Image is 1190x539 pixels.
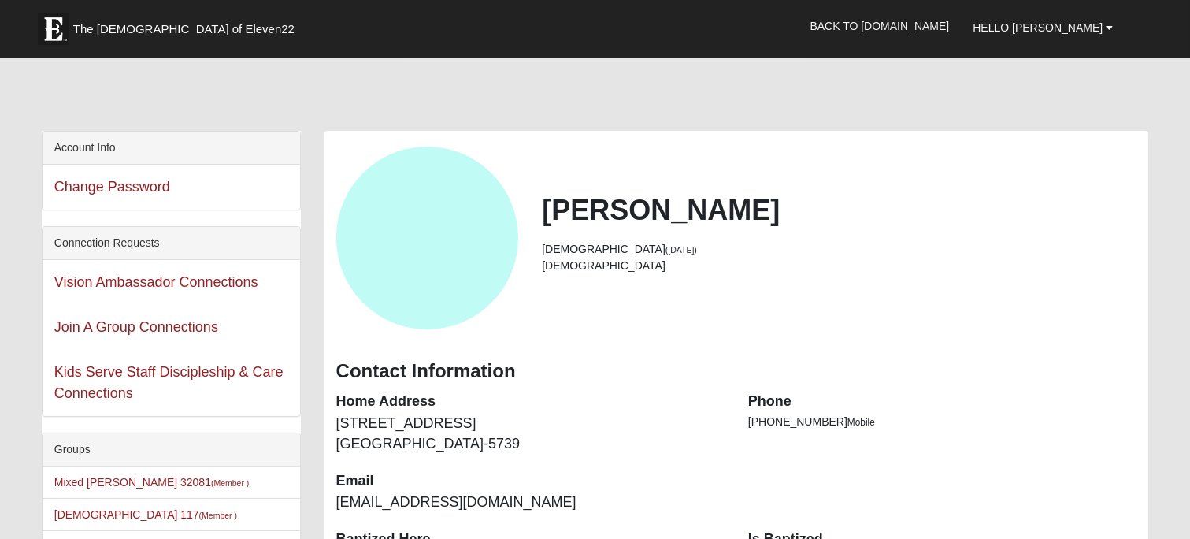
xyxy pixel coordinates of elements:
[54,476,250,489] a: Mixed [PERSON_NAME] 32081(Member )
[336,493,725,513] dd: [EMAIL_ADDRESS][DOMAIN_NAME]
[336,392,725,412] dt: Home Address
[799,6,962,46] a: Back to [DOMAIN_NAME]
[665,245,697,255] small: ([DATE])
[54,364,284,401] a: Kids Serve Staff Discipleship & Care Connections
[199,511,237,520] small: (Member )
[542,193,1136,227] h2: [PERSON_NAME]
[336,471,725,492] dt: Email
[748,392,1136,412] dt: Phone
[336,414,725,454] dd: [STREET_ADDRESS] [GEOGRAPHIC_DATA]-5739
[211,478,249,488] small: (Member )
[54,508,237,521] a: [DEMOGRAPHIC_DATA] 117(Member )
[43,227,300,260] div: Connection Requests
[336,147,519,329] a: View Fullsize Photo
[973,21,1103,34] span: Hello [PERSON_NAME]
[43,433,300,467] div: Groups
[542,241,1136,258] li: [DEMOGRAPHIC_DATA]
[73,21,295,37] span: The [DEMOGRAPHIC_DATA] of Eleven22
[336,360,1137,383] h3: Contact Information
[54,274,258,290] a: Vision Ambassador Connections
[43,132,300,165] div: Account Info
[30,6,345,45] a: The [DEMOGRAPHIC_DATA] of Eleven22
[54,179,170,195] a: Change Password
[961,8,1125,47] a: Hello [PERSON_NAME]
[38,13,69,45] img: Eleven22 logo
[748,414,1136,430] li: [PHONE_NUMBER]
[847,417,875,428] span: Mobile
[54,319,218,335] a: Join A Group Connections
[542,258,1136,274] li: [DEMOGRAPHIC_DATA]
